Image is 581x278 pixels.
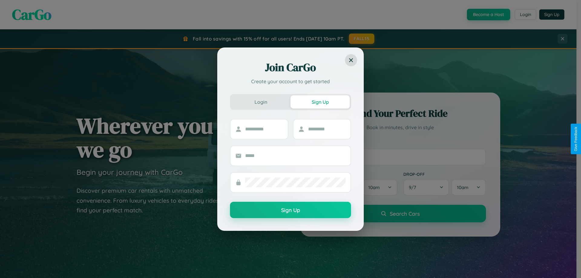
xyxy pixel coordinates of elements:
button: Login [231,95,290,109]
div: Give Feedback [574,127,578,151]
h2: Join CarGo [230,60,351,75]
button: Sign Up [290,95,350,109]
p: Create your account to get started [230,78,351,85]
button: Sign Up [230,202,351,218]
